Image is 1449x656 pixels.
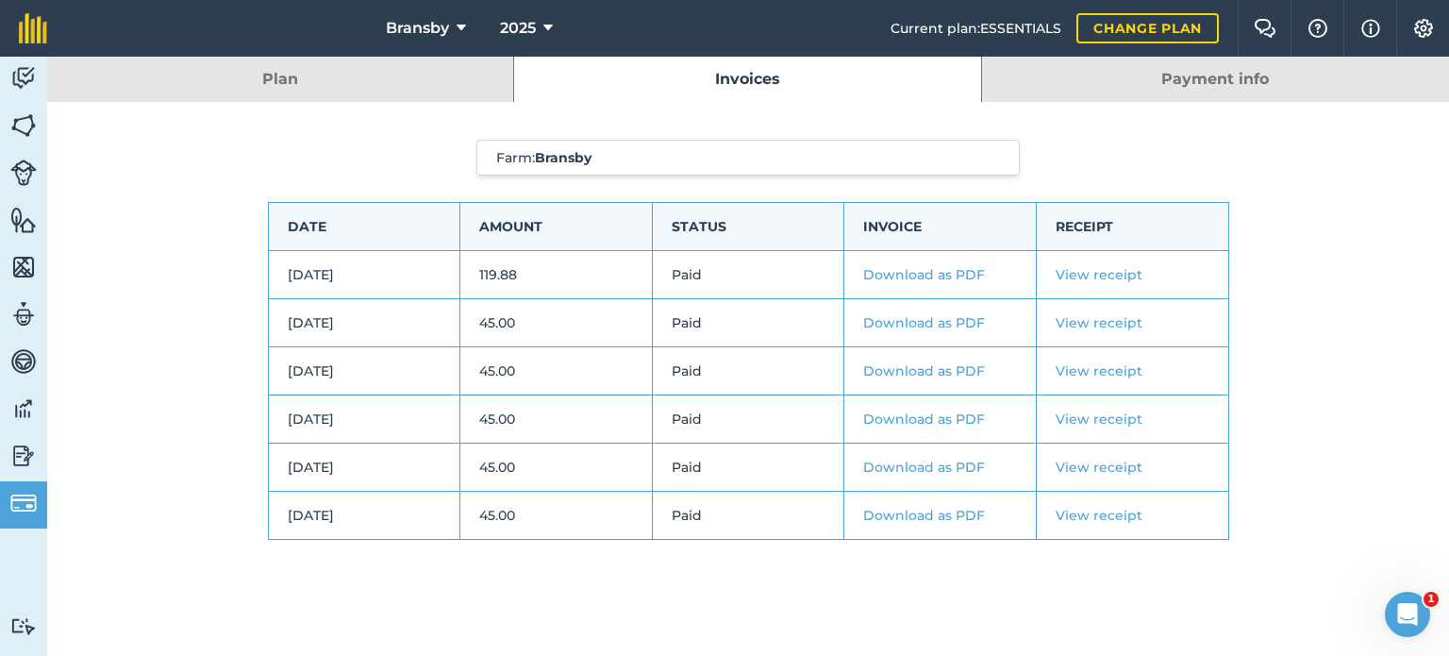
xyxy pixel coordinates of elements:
a: View receipt [1056,411,1142,428]
a: View receipt [1056,507,1142,524]
td: 45.00 [460,299,653,347]
img: A question mark icon [1307,19,1329,38]
td: [DATE] [268,299,460,347]
img: svg+xml;base64,PHN2ZyB4bWxucz0iaHR0cDovL3d3dy53My5vcmcvMjAwMC9zdmciIHdpZHRoPSI1NiIgaGVpZ2h0PSI2MC... [10,111,37,140]
img: svg+xml;base64,PD94bWwgdmVyc2lvbj0iMS4wIiBlbmNvZGluZz0idXRmLTgiPz4KPCEtLSBHZW5lcmF0b3I6IEFkb2JlIE... [10,300,37,328]
td: [DATE] [268,347,460,395]
img: svg+xml;base64,PHN2ZyB4bWxucz0iaHR0cDovL3d3dy53My5vcmcvMjAwMC9zdmciIHdpZHRoPSI1NiIgaGVpZ2h0PSI2MC... [10,253,37,281]
td: 45.00 [460,347,653,395]
td: 45.00 [460,492,653,540]
img: svg+xml;base64,PD94bWwgdmVyc2lvbj0iMS4wIiBlbmNvZGluZz0idXRmLTgiPz4KPCEtLSBHZW5lcmF0b3I6IEFkb2JlIE... [10,490,37,516]
a: Download as PDF [863,362,985,379]
td: [DATE] [268,444,460,492]
a: Download as PDF [863,314,985,331]
img: Two speech bubbles overlapping with the left bubble in the forefront [1254,19,1276,38]
td: Paid [652,299,844,347]
a: Plan [47,57,513,102]
a: Invoices [514,57,980,102]
td: 45.00 [460,395,653,444]
td: 119.88 [460,251,653,299]
span: 2025 [500,17,536,40]
a: Download as PDF [863,507,985,524]
a: Download as PDF [863,459,985,476]
a: View receipt [1056,314,1142,331]
td: Paid [652,444,844,492]
td: Receipt [1036,203,1228,251]
span: Bransby [386,17,449,40]
img: svg+xml;base64,PHN2ZyB4bWxucz0iaHR0cDovL3d3dy53My5vcmcvMjAwMC9zdmciIHdpZHRoPSI1NiIgaGVpZ2h0PSI2MC... [10,206,37,234]
span: 1 [1424,592,1439,607]
a: View receipt [1056,266,1142,283]
img: svg+xml;base64,PD94bWwgdmVyc2lvbj0iMS4wIiBlbmNvZGluZz0idXRmLTgiPz4KPCEtLSBHZW5lcmF0b3I6IEFkb2JlIE... [10,395,37,423]
td: [DATE] [268,395,460,444]
img: svg+xml;base64,PD94bWwgdmVyc2lvbj0iMS4wIiBlbmNvZGluZz0idXRmLTgiPz4KPCEtLSBHZW5lcmF0b3I6IEFkb2JlIE... [10,160,37,186]
td: Paid [652,347,844,395]
td: Date [268,203,460,251]
td: [DATE] [268,492,460,540]
a: View receipt [1056,362,1142,379]
td: Paid [652,492,844,540]
strong: Bransby [535,149,591,166]
td: Invoice [844,203,1037,251]
img: svg+xml;base64,PD94bWwgdmVyc2lvbj0iMS4wIiBlbmNvZGluZz0idXRmLTgiPz4KPCEtLSBHZW5lcmF0b3I6IEFkb2JlIE... [10,347,37,376]
img: svg+xml;base64,PD94bWwgdmVyc2lvbj0iMS4wIiBlbmNvZGluZz0idXRmLTgiPz4KPCEtLSBHZW5lcmF0b3I6IEFkb2JlIE... [10,64,37,93]
img: fieldmargin Logo [19,13,47,43]
a: Download as PDF [863,266,985,283]
a: Download as PDF [863,411,985,428]
img: svg+xml;base64,PD94bWwgdmVyc2lvbj0iMS4wIiBlbmNvZGluZz0idXRmLTgiPz4KPCEtLSBHZW5lcmF0b3I6IEFkb2JlIE... [10,442,37,470]
span: Current plan : ESSENTIALS [891,18,1061,39]
a: Change plan [1076,13,1219,43]
td: 45.00 [460,444,653,492]
td: Amount [460,203,653,251]
td: Paid [652,251,844,299]
iframe: Intercom live chat [1385,592,1430,637]
a: Payment info [982,57,1449,102]
img: A cog icon [1412,19,1435,38]
td: Paid [652,395,844,444]
img: svg+xml;base64,PD94bWwgdmVyc2lvbj0iMS4wIiBlbmNvZGluZz0idXRmLTgiPz4KPCEtLSBHZW5lcmF0b3I6IEFkb2JlIE... [10,617,37,635]
a: View receipt [1056,459,1142,476]
td: Status [652,203,844,251]
img: svg+xml;base64,PHN2ZyB4bWxucz0iaHR0cDovL3d3dy53My5vcmcvMjAwMC9zdmciIHdpZHRoPSIxNyIgaGVpZ2h0PSIxNy... [1361,17,1380,40]
td: [DATE] [268,251,460,299]
span: Farm : [496,148,591,167]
